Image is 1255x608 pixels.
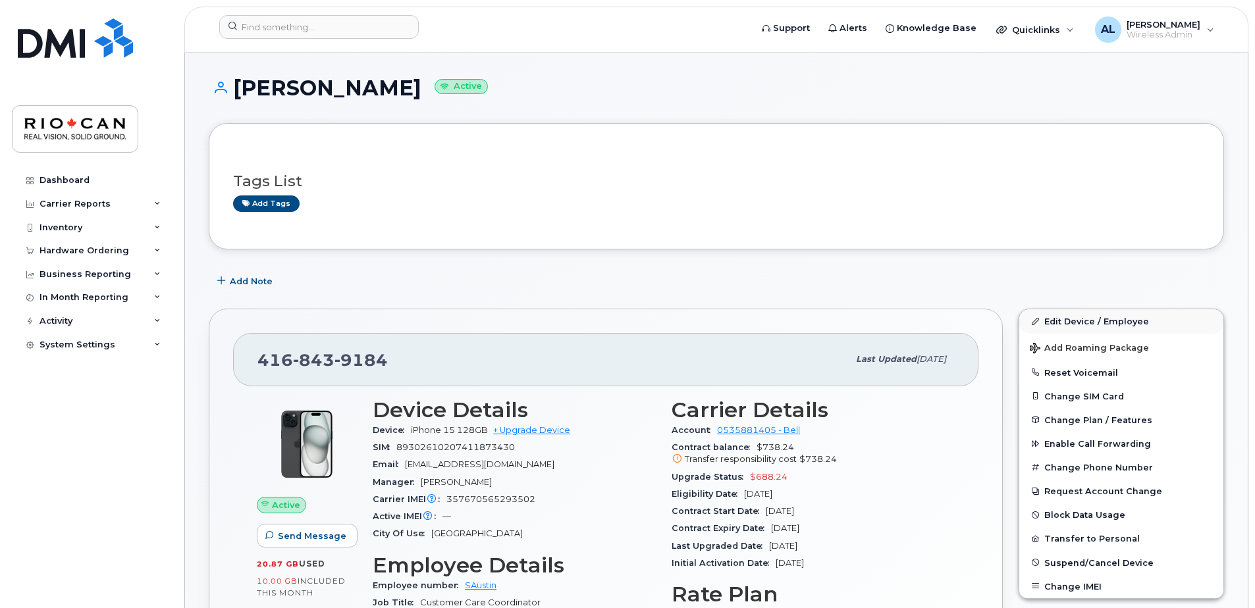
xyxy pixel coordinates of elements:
[493,425,570,435] a: + Upgrade Device
[672,558,776,568] span: Initial Activation Date
[1019,384,1223,408] button: Change SIM Card
[209,76,1224,99] h1: [PERSON_NAME]
[1019,432,1223,455] button: Enable Call Forwarding
[421,477,492,487] span: [PERSON_NAME]
[1044,439,1151,449] span: Enable Call Forwarding
[1019,574,1223,598] button: Change IMEI
[1019,408,1223,432] button: Change Plan / Features
[431,528,523,538] span: [GEOGRAPHIC_DATA]
[230,275,273,288] span: Add Note
[209,269,284,293] button: Add Note
[420,597,541,607] span: Customer Care Coordinator
[373,580,465,590] span: Employee number
[672,442,955,466] span: $738.24
[299,559,325,569] span: used
[672,425,717,435] span: Account
[373,494,446,504] span: Carrier IMEI
[1044,557,1154,567] span: Suspend/Cancel Device
[769,541,797,551] span: [DATE]
[776,558,804,568] span: [DATE]
[373,398,656,422] h3: Device Details
[1019,479,1223,503] button: Request Account Change
[272,499,300,511] span: Active
[1019,334,1223,361] button: Add Roaming Package
[373,553,656,577] h3: Employee Details
[1019,503,1223,526] button: Block Data Usage
[1019,361,1223,384] button: Reset Voicemail
[257,576,346,597] span: included this month
[1019,551,1223,574] button: Suspend/Cancel Device
[373,425,411,435] span: Device
[373,477,421,487] span: Manager
[672,489,744,499] span: Eligibility Date
[257,350,388,370] span: 416
[917,354,946,364] span: [DATE]
[233,195,300,212] a: Add tags
[435,79,488,94] small: Active
[233,173,1200,190] h3: Tags List
[672,472,750,482] span: Upgrade Status
[405,459,554,469] span: [EMAIL_ADDRESS][DOMAIN_NAME]
[672,541,769,551] span: Last Upgraded Date
[257,576,298,586] span: 10.00 GB
[1044,415,1152,424] span: Change Plan / Features
[717,425,800,435] a: 0535881405 - Bell
[334,350,388,370] span: 9184
[856,354,917,364] span: Last updated
[257,524,358,547] button: Send Message
[1019,309,1223,333] a: Edit Device / Employee
[672,442,757,452] span: Contract balance
[672,582,955,606] h3: Rate Plan
[293,350,334,370] span: 843
[373,459,405,469] span: Email
[799,454,837,464] span: $738.24
[744,489,772,499] span: [DATE]
[465,580,496,590] a: SAustin
[373,442,396,452] span: SIM
[373,511,442,521] span: Active IMEI
[257,559,299,569] span: 20.87 GB
[1030,343,1149,355] span: Add Roaming Package
[685,454,797,464] span: Transfer responsibility cost
[446,494,535,504] span: 357670565293502
[771,523,799,533] span: [DATE]
[267,405,346,484] img: iPhone_15_Black.png
[672,523,771,533] span: Contract Expiry Date
[750,472,788,482] span: $688.24
[766,506,794,516] span: [DATE]
[373,597,420,607] span: Job Title
[1019,455,1223,479] button: Change Phone Number
[1019,526,1223,550] button: Transfer to Personal
[442,511,451,521] span: —
[396,442,515,452] span: 89302610207411873430
[278,530,346,542] span: Send Message
[672,398,955,422] h3: Carrier Details
[411,425,488,435] span: iPhone 15 128GB
[672,506,766,516] span: Contract Start Date
[373,528,431,538] span: City Of Use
